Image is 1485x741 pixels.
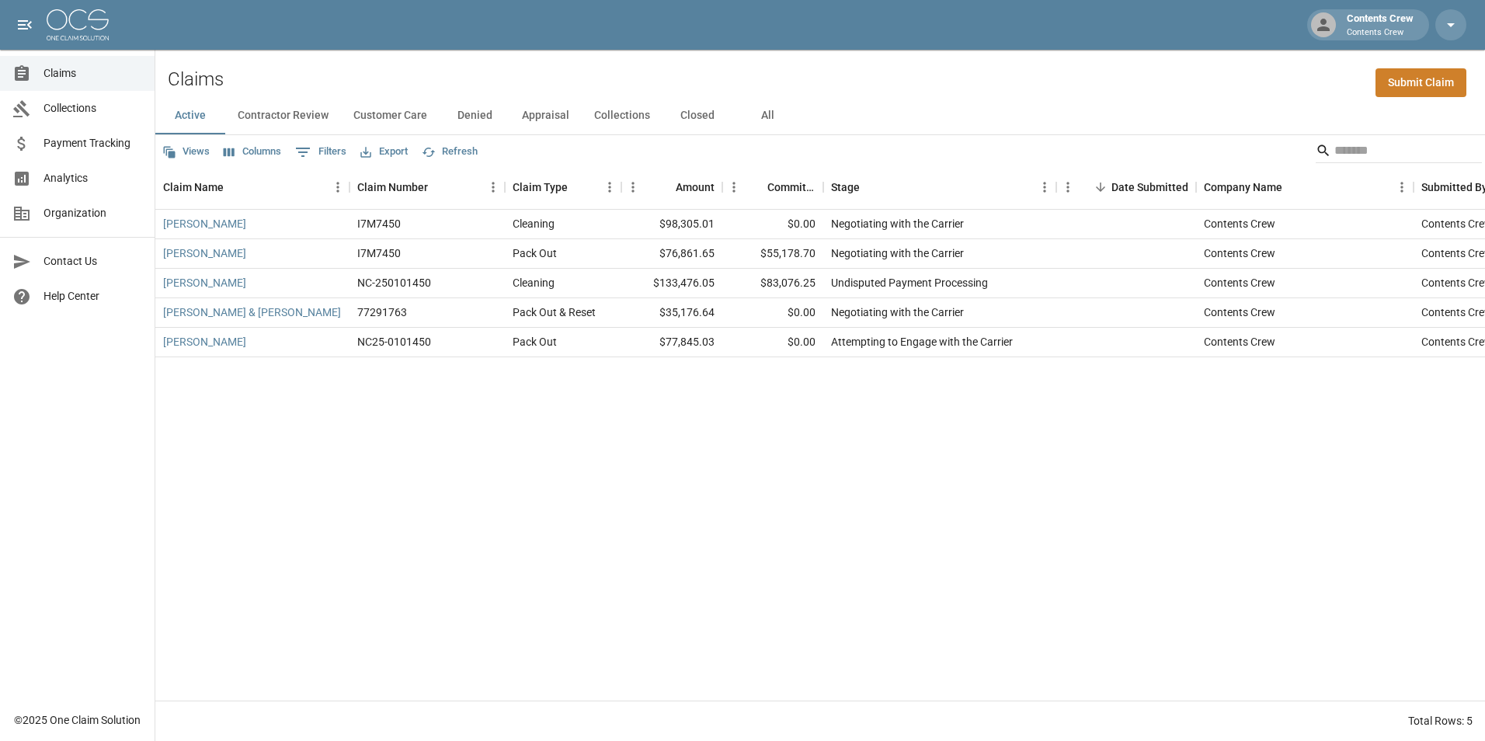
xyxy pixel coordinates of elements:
div: Claim Number [357,165,428,209]
p: Contents Crew [1347,26,1414,40]
div: Pack Out & Reset [513,304,596,320]
div: NC-250101450 [357,275,431,290]
div: Amount [676,165,715,209]
span: Collections [43,100,142,117]
div: Contents Crew [1204,275,1275,290]
div: Undisputed Payment Processing [831,275,988,290]
button: Menu [598,176,621,199]
span: Claims [43,65,142,82]
button: Appraisal [509,97,582,134]
button: Sort [654,176,676,198]
div: Claim Name [155,165,350,209]
div: I7M7450 [357,245,401,261]
div: $0.00 [722,210,823,239]
div: Stage [831,165,860,209]
button: Denied [440,97,509,134]
button: All [732,97,802,134]
div: Claim Name [163,165,224,209]
button: Collections [582,97,663,134]
div: I7M7450 [357,216,401,231]
a: [PERSON_NAME] [163,216,246,231]
div: $0.00 [722,298,823,328]
div: Pack Out [513,245,557,261]
div: $98,305.01 [621,210,722,239]
div: Attempting to Engage with the Carrier [831,334,1013,350]
button: Sort [428,176,450,198]
button: Export [356,140,412,164]
a: [PERSON_NAME] [163,334,246,350]
button: Sort [1282,176,1304,198]
button: Menu [621,176,645,199]
div: NC25-0101450 [357,334,431,350]
div: $76,861.65 [621,239,722,269]
button: Customer Care [341,97,440,134]
button: Contractor Review [225,97,341,134]
div: Negotiating with the Carrier [831,245,964,261]
button: Select columns [220,140,285,164]
button: Menu [1056,176,1080,199]
div: Committed Amount [767,165,816,209]
button: Sort [568,176,589,198]
h2: Claims [168,68,224,91]
div: Claim Number [350,165,505,209]
div: Cleaning [513,275,555,290]
button: Menu [482,176,505,199]
img: ocs-logo-white-transparent.png [47,9,109,40]
div: Contents Crew [1341,11,1420,39]
div: Date Submitted [1111,165,1188,209]
button: Show filters [291,140,350,165]
div: Total Rows: 5 [1408,713,1473,729]
div: $77,845.03 [621,328,722,357]
div: Contents Crew [1204,216,1275,231]
button: Menu [1033,176,1056,199]
button: Active [155,97,225,134]
div: Amount [621,165,722,209]
span: Help Center [43,288,142,304]
div: © 2025 One Claim Solution [14,712,141,728]
button: Menu [1390,176,1414,199]
div: Stage [823,165,1056,209]
button: Sort [746,176,767,198]
div: Pack Out [513,334,557,350]
span: Analytics [43,170,142,186]
span: Contact Us [43,253,142,270]
div: Claim Type [505,165,621,209]
span: Payment Tracking [43,135,142,151]
div: Cleaning [513,216,555,231]
button: open drawer [9,9,40,40]
a: Submit Claim [1375,68,1466,97]
div: Company Name [1204,165,1282,209]
div: Negotiating with the Carrier [831,216,964,231]
div: Contents Crew [1204,334,1275,350]
a: [PERSON_NAME] [163,245,246,261]
div: Claim Type [513,165,568,209]
div: Search [1316,138,1482,166]
button: Menu [326,176,350,199]
div: $35,176.64 [621,298,722,328]
a: [PERSON_NAME] & [PERSON_NAME] [163,304,341,320]
button: Views [158,140,214,164]
button: Menu [722,176,746,199]
div: Contents Crew [1204,245,1275,261]
button: Sort [224,176,245,198]
div: Date Submitted [1056,165,1196,209]
div: Contents Crew [1204,304,1275,320]
div: Negotiating with the Carrier [831,304,964,320]
div: Committed Amount [722,165,823,209]
button: Sort [1090,176,1111,198]
div: $0.00 [722,328,823,357]
div: $83,076.25 [722,269,823,298]
button: Closed [663,97,732,134]
span: Organization [43,205,142,221]
a: [PERSON_NAME] [163,275,246,290]
div: dynamic tabs [155,97,1485,134]
div: $55,178.70 [722,239,823,269]
button: Sort [860,176,882,198]
div: $133,476.05 [621,269,722,298]
button: Refresh [418,140,482,164]
div: Company Name [1196,165,1414,209]
div: 77291763 [357,304,407,320]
